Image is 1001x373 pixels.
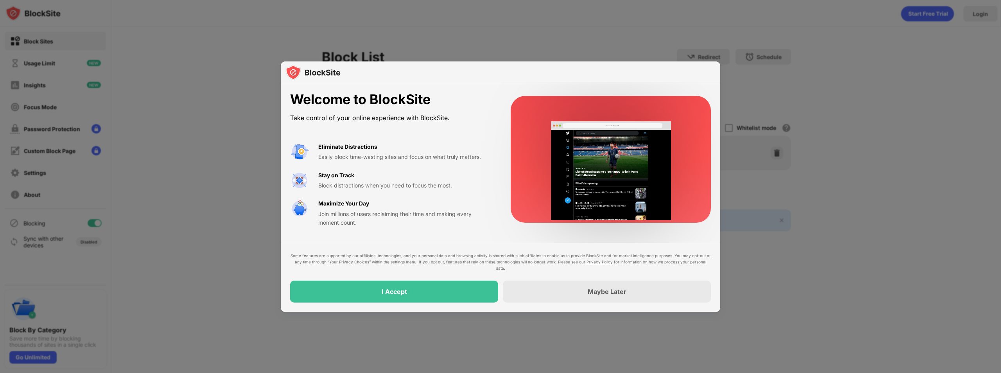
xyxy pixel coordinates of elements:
img: value-focus.svg [290,171,309,190]
div: Some features are supported by our affiliates’ technologies, and your personal data and browsing ... [290,252,711,271]
div: Join millions of users reclaiming their time and making every moment count. [318,210,492,227]
div: I Accept [382,288,407,296]
div: Maybe Later [588,288,626,296]
a: Privacy Policy [587,259,613,264]
div: Take control of your online experience with BlockSite. [290,112,492,124]
img: value-safe-time.svg [290,199,309,218]
img: logo-blocksite.svg [285,65,341,80]
div: Eliminate Distractions [318,142,377,151]
img: value-avoid-distractions.svg [290,142,309,161]
div: Easily block time-wasting sites and focus on what truly matters. [318,153,492,161]
div: Block distractions when you need to focus the most. [318,181,492,190]
div: Welcome to BlockSite [290,92,492,108]
div: Maximize Your Day [318,199,369,208]
div: Stay on Track [318,171,354,180]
